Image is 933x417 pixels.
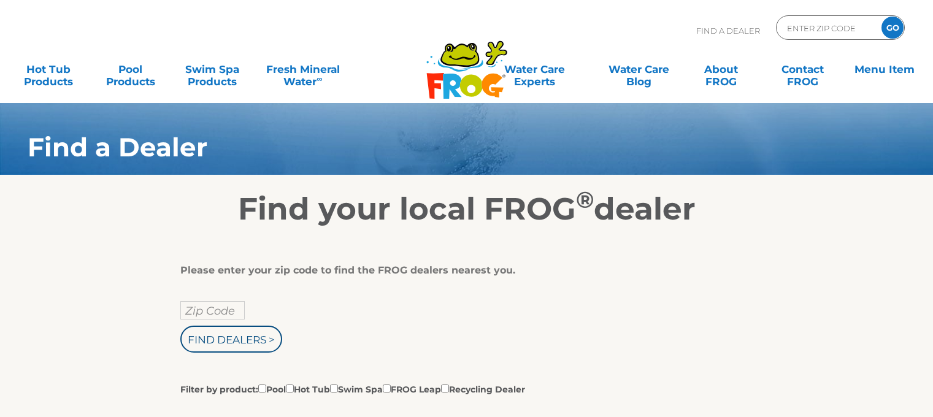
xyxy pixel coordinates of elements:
[176,57,248,82] a: Swim SpaProducts
[180,382,525,396] label: Filter by product: Pool Hot Tub Swim Spa FROG Leap Recycling Dealer
[696,15,760,46] p: Find A Dealer
[180,326,282,353] input: Find Dealers >
[28,132,832,162] h1: Find a Dealer
[258,57,348,82] a: Fresh MineralWater∞
[317,74,322,83] sup: ∞
[766,57,839,82] a: ContactFROG
[685,57,757,82] a: AboutFROG
[180,264,744,277] div: Please enter your zip code to find the FROG dealers nearest you.
[603,57,675,82] a: Water CareBlog
[330,384,338,392] input: Filter by product:PoolHot TubSwim SpaFROG LeapRecycling Dealer
[286,384,294,392] input: Filter by product:PoolHot TubSwim SpaFROG LeapRecycling Dealer
[475,57,594,82] a: Water CareExperts
[12,57,85,82] a: Hot TubProducts
[848,57,920,82] a: Menu Item
[258,384,266,392] input: Filter by product:PoolHot TubSwim SpaFROG LeapRecycling Dealer
[881,17,904,39] input: GO
[9,191,924,228] h2: Find your local FROG dealer
[441,384,449,392] input: Filter by product:PoolHot TubSwim SpaFROG LeapRecycling Dealer
[94,57,166,82] a: PoolProducts
[576,186,594,213] sup: ®
[383,384,391,392] input: Filter by product:PoolHot TubSwim SpaFROG LeapRecycling Dealer
[420,25,514,99] img: Frog Products Logo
